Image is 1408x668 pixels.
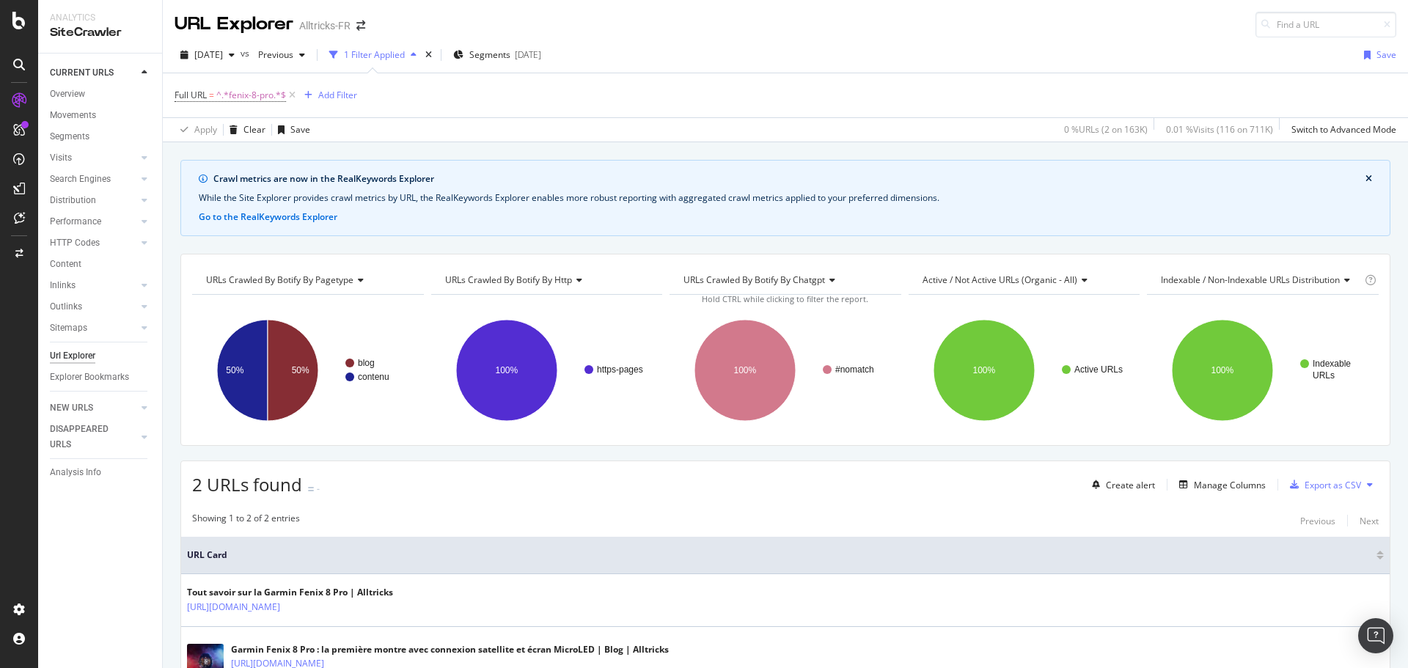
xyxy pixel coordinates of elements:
[1360,515,1379,527] div: Next
[1313,370,1335,381] text: URLs
[1255,12,1396,37] input: Find a URL
[50,65,137,81] a: CURRENT URLS
[50,150,137,166] a: Visits
[175,43,241,67] button: [DATE]
[50,235,100,251] div: HTTP Codes
[50,172,111,187] div: Search Engines
[226,365,243,375] text: 50%
[318,89,357,101] div: Add Filter
[298,87,357,104] button: Add Filter
[1362,169,1376,188] button: close banner
[670,307,899,434] svg: A chart.
[1173,476,1266,493] button: Manage Columns
[447,43,547,67] button: Segments[DATE]
[243,123,265,136] div: Clear
[50,235,137,251] a: HTTP Codes
[1358,618,1393,653] div: Open Intercom Messenger
[1194,479,1266,491] div: Manage Columns
[50,257,152,272] a: Content
[50,400,137,416] a: NEW URLS
[50,214,101,230] div: Performance
[50,129,89,144] div: Segments
[469,48,510,61] span: Segments
[50,348,152,364] a: Url Explorer
[50,193,96,208] div: Distribution
[192,512,300,529] div: Showing 1 to 2 of 2 entries
[909,307,1138,434] svg: A chart.
[224,118,265,142] button: Clear
[1064,123,1148,136] div: 0 % URLs ( 2 on 163K )
[50,257,81,272] div: Content
[187,586,393,599] div: Tout savoir sur la Garmin Fenix 8 Pro | Alltricks
[1360,512,1379,529] button: Next
[50,348,95,364] div: Url Explorer
[175,118,217,142] button: Apply
[50,172,137,187] a: Search Engines
[1147,307,1376,434] svg: A chart.
[1086,473,1155,496] button: Create alert
[445,274,572,286] span: URLs Crawled By Botify By http
[1313,359,1351,369] text: Indexable
[50,370,152,385] a: Explorer Bookmarks
[1358,43,1396,67] button: Save
[358,372,389,382] text: contenu
[194,123,217,136] div: Apply
[50,465,152,480] a: Analysis Info
[1284,473,1361,496] button: Export as CSV
[1376,48,1396,61] div: Save
[241,47,252,59] span: vs
[272,118,310,142] button: Save
[1158,268,1362,292] h4: Indexable / Non-Indexable URLs Distribution
[50,24,150,41] div: SiteCrawler
[50,422,137,452] a: DISAPPEARED URLS
[317,482,320,495] div: -
[50,12,150,24] div: Analytics
[422,48,435,62] div: times
[308,487,314,491] img: Equal
[1166,123,1273,136] div: 0.01 % Visits ( 116 on 711K )
[209,89,214,101] span: =
[199,191,1372,205] div: While the Site Explorer provides crawl metrics by URL, the RealKeywords Explorer enables more rob...
[199,210,337,224] button: Go to the RealKeywords Explorer
[231,643,669,656] div: Garmin Fenix 8 Pro : la première montre avec connexion satellite et écran MicroLED | Blog | Alltr...
[192,472,302,496] span: 2 URLs found
[972,365,995,375] text: 100%
[216,85,286,106] span: ^.*fenix-8-pro.*$
[194,48,223,61] span: 2025 Oct. 6th
[344,48,405,61] div: 1 Filter Applied
[1161,274,1340,286] span: Indexable / Non-Indexable URLs distribution
[50,87,152,102] a: Overview
[50,320,87,336] div: Sitemaps
[597,364,643,375] text: https-pages
[923,274,1077,286] span: Active / Not Active URLs (organic - all)
[50,465,101,480] div: Analysis Info
[299,18,351,33] div: Alltricks-FR
[175,12,293,37] div: URL Explorer
[50,193,137,208] a: Distribution
[252,43,311,67] button: Previous
[192,307,422,434] svg: A chart.
[203,268,411,292] h4: URLs Crawled By Botify By pagetype
[431,307,661,434] svg: A chart.
[180,160,1390,236] div: info banner
[681,268,888,292] h4: URLs Crawled By Botify By chatgpt
[702,293,868,304] span: Hold CTRL while clicking to filter the report.
[1300,512,1335,529] button: Previous
[1286,118,1396,142] button: Switch to Advanced Mode
[442,268,650,292] h4: URLs Crawled By Botify By http
[50,320,137,336] a: Sitemaps
[50,278,76,293] div: Inlinks
[252,48,293,61] span: Previous
[50,278,137,293] a: Inlinks
[50,214,137,230] a: Performance
[1300,515,1335,527] div: Previous
[50,129,152,144] a: Segments
[323,43,422,67] button: 1 Filter Applied
[50,299,82,315] div: Outlinks
[50,299,137,315] a: Outlinks
[50,400,93,416] div: NEW URLS
[50,65,114,81] div: CURRENT URLS
[50,422,124,452] div: DISAPPEARED URLS
[1291,123,1396,136] div: Switch to Advanced Mode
